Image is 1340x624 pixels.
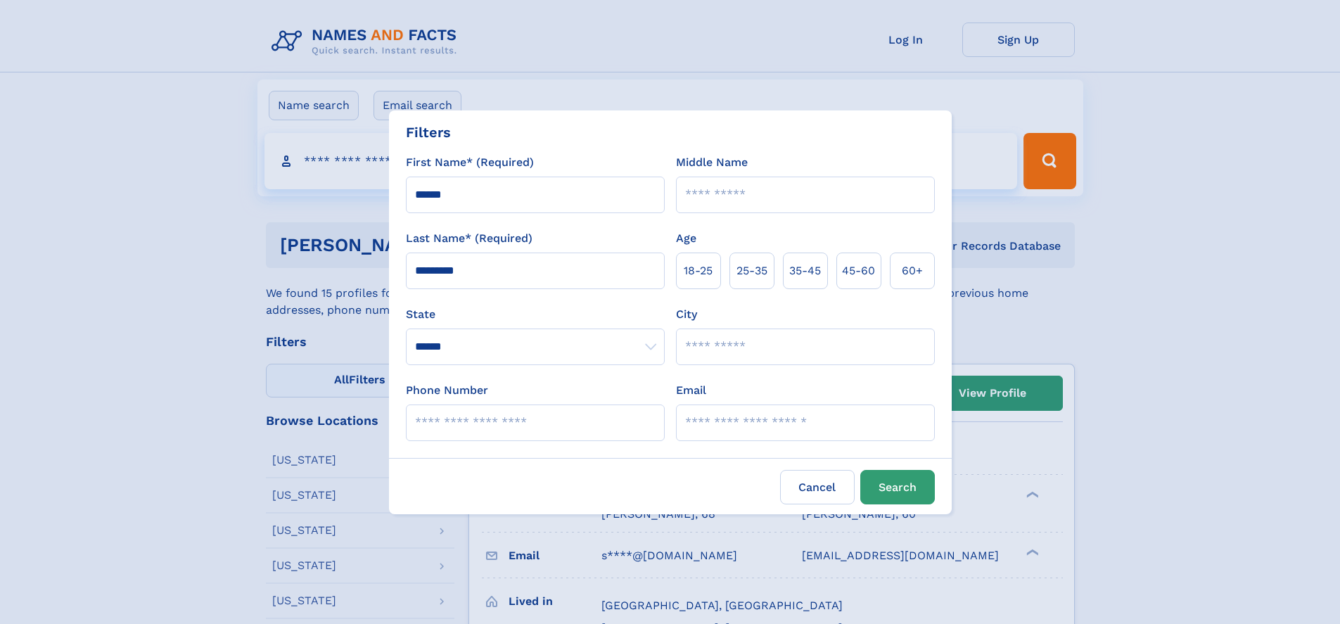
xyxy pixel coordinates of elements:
[684,262,713,279] span: 18‑25
[842,262,875,279] span: 45‑60
[780,470,855,504] label: Cancel
[676,230,696,247] label: Age
[902,262,923,279] span: 60+
[860,470,935,504] button: Search
[676,306,697,323] label: City
[406,382,488,399] label: Phone Number
[406,306,665,323] label: State
[406,154,534,171] label: First Name* (Required)
[736,262,767,279] span: 25‑35
[676,154,748,171] label: Middle Name
[406,122,451,143] div: Filters
[789,262,821,279] span: 35‑45
[676,382,706,399] label: Email
[406,230,532,247] label: Last Name* (Required)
